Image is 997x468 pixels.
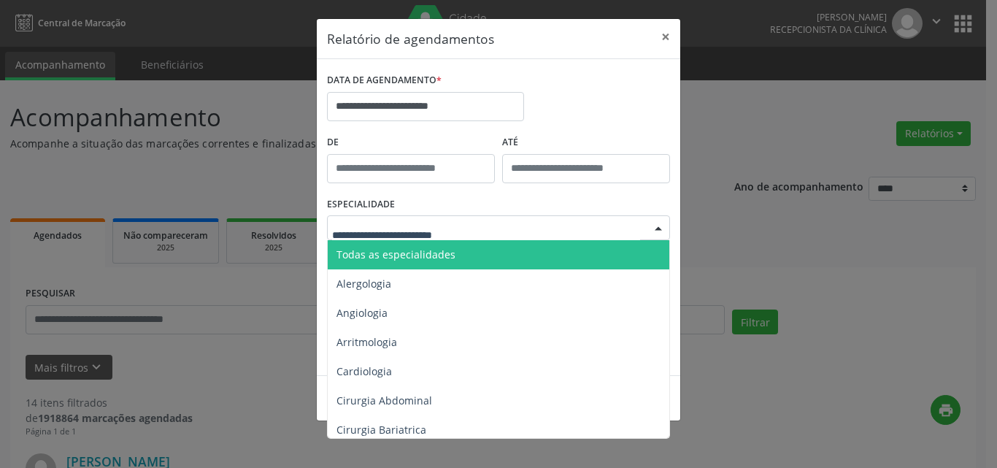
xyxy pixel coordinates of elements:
span: Cirurgia Abdominal [336,394,432,407]
label: ATÉ [502,131,670,154]
span: Todas as especialidades [336,248,455,261]
button: Close [651,19,680,55]
span: Cardiologia [336,364,392,378]
span: Cirurgia Bariatrica [336,423,426,437]
label: DATA DE AGENDAMENTO [327,69,442,92]
span: Arritmologia [336,335,397,349]
span: Angiologia [336,306,388,320]
span: Alergologia [336,277,391,291]
label: De [327,131,495,154]
h5: Relatório de agendamentos [327,29,494,48]
label: ESPECIALIDADE [327,193,395,216]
